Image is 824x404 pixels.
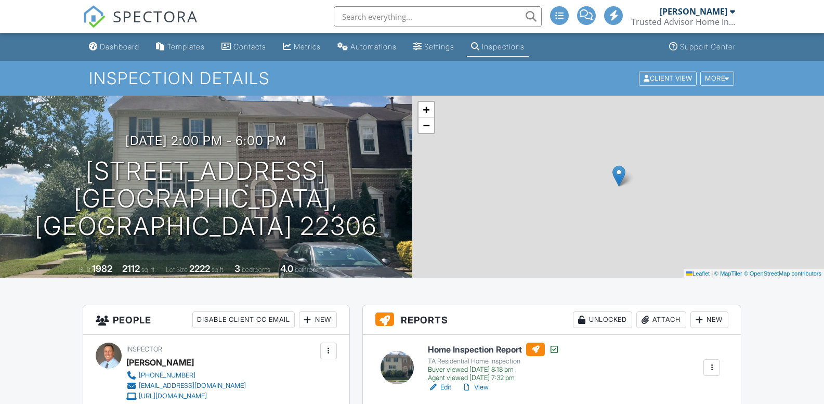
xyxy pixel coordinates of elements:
[83,305,349,335] h3: People
[423,103,429,116] span: +
[126,345,162,353] span: Inspector
[92,263,112,274] div: 1982
[334,6,542,27] input: Search everything...
[409,37,459,57] a: Settings
[612,165,625,187] img: Marker
[280,263,293,274] div: 4.0
[279,37,325,57] a: Metrics
[686,270,710,277] a: Leaflet
[636,311,686,328] div: Attach
[711,270,713,277] span: |
[126,381,246,391] a: [EMAIL_ADDRESS][DOMAIN_NAME]
[100,42,139,51] div: Dashboard
[234,263,240,274] div: 3
[423,119,429,132] span: −
[141,266,156,273] span: sq. ft.
[89,69,735,87] h1: Inspection Details
[79,266,90,273] span: Built
[428,357,559,366] div: TA Residential Home Inspection
[744,270,821,277] a: © OpenStreetMap contributors
[424,42,454,51] div: Settings
[639,71,697,85] div: Client View
[680,42,736,51] div: Support Center
[418,118,434,133] a: Zoom out
[428,374,559,382] div: Agent viewed [DATE] 7:32 pm
[428,382,451,393] a: Edit
[212,266,225,273] span: sq.ft.
[467,37,529,57] a: Inspections
[462,382,489,393] a: View
[631,17,735,27] div: Trusted Advisor Home Inspections
[660,6,727,17] div: [PERSON_NAME]
[333,37,401,57] a: Automations (Advanced)
[139,371,195,380] div: [PHONE_NUMBER]
[126,370,246,381] a: [PHONE_NUMBER]
[126,391,246,401] a: [URL][DOMAIN_NAME]
[166,266,188,273] span: Lot Size
[428,366,559,374] div: Buyer viewed [DATE] 8:18 pm
[573,311,632,328] div: Unlocked
[428,343,559,382] a: Home Inspection Report TA Residential Home Inspection Buyer viewed [DATE] 8:18 pm Agent viewed [D...
[714,270,742,277] a: © MapTiler
[428,343,559,356] h6: Home Inspection Report
[139,392,207,400] div: [URL][DOMAIN_NAME]
[638,74,699,82] a: Client View
[122,263,140,274] div: 2112
[363,305,741,335] h3: Reports
[126,355,194,370] div: [PERSON_NAME]
[700,71,734,85] div: More
[665,37,740,57] a: Support Center
[294,42,321,51] div: Metrics
[139,382,246,390] div: [EMAIL_ADDRESS][DOMAIN_NAME]
[152,37,209,57] a: Templates
[242,266,270,273] span: bedrooms
[189,263,210,274] div: 2222
[192,311,295,328] div: Disable Client CC Email
[83,5,106,28] img: The Best Home Inspection Software - Spectora
[125,134,287,148] h3: [DATE] 2:00 pm - 6:00 pm
[418,102,434,118] a: Zoom in
[167,42,205,51] div: Templates
[85,37,143,57] a: Dashboard
[17,158,396,240] h1: [STREET_ADDRESS] [GEOGRAPHIC_DATA], [GEOGRAPHIC_DATA] 22306
[217,37,270,57] a: Contacts
[295,266,324,273] span: bathrooms
[83,14,198,36] a: SPECTORA
[299,311,337,328] div: New
[690,311,728,328] div: New
[482,42,525,51] div: Inspections
[350,42,397,51] div: Automations
[233,42,266,51] div: Contacts
[113,5,198,27] span: SPECTORA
